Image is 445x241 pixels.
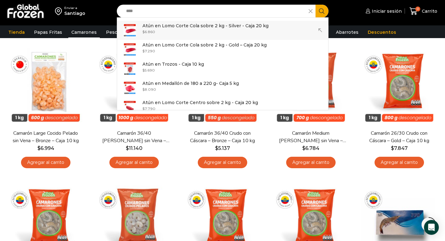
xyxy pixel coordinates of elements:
p: Atún en Trozos - Caja 10 kg [142,61,204,68]
span: 0 [415,7,420,11]
a: Atún en Trozos - Caja 10 kg $5.690 [117,59,328,78]
a: Atún en Lomo Corte Centro sobre 2 kg - Caja 20 kg $7.790 [117,98,328,117]
a: Camarón 36/40 [PERSON_NAME] sin Vena – Super Prime – Caja 10 kg [99,130,170,144]
a: Camarones [68,26,100,38]
bdi: 6.860 [142,29,155,34]
span: $ [215,145,218,151]
a: Agregar al carrito: “Camarón 36/40 Crudo Pelado sin Vena - Super Prime - Caja 10 kg” [109,157,159,168]
bdi: 7.847 [391,145,408,151]
bdi: 5.690 [142,68,155,72]
span: $ [37,145,40,151]
span: $ [302,145,305,151]
span: $ [142,68,145,72]
span: $ [142,87,145,92]
div: Open Intercom Messenger [424,220,439,235]
a: Abarrotes [333,26,362,38]
a: Agregar al carrito: “Camarón Large Cocido Pelado sin Vena - Bronze - Caja 10 kg” [21,157,70,168]
img: address-field-icon.svg [55,6,64,16]
bdi: 6.994 [37,145,54,151]
p: Atún en Lomo Corte Cola sobre 2 kg - Gold – Caja 20 kg [142,42,267,48]
a: Iniciar sesión [364,5,402,17]
div: Santiago [64,10,85,16]
span: Carrito [420,8,437,14]
bdi: 5.137 [215,145,230,151]
bdi: 7.790 [142,106,155,111]
span: $ [142,49,145,53]
bdi: 6.784 [302,145,320,151]
a: Pescados y Mariscos [103,26,156,38]
a: Camarón Large Cocido Pelado sin Vena – Bronze – Caja 10 kg [10,130,81,144]
bdi: 11.140 [126,145,142,151]
span: $ [126,145,129,151]
bdi: 8.090 [142,87,156,92]
p: Atún en Lomo Corte Centro sobre 2 kg - Caja 20 kg [142,99,258,106]
a: Agregar al carrito: “Camarón Medium Crudo Pelado sin Vena - Silver - Caja 10 kg” [286,157,336,168]
a: Papas Fritas [31,26,65,38]
span: Iniciar sesión [370,8,402,14]
bdi: 7.290 [142,49,155,53]
a: Atún en Lomo Corte Cola sobre 2 kg - Gold – Caja 20 kg $7.290 [117,40,328,59]
a: Descuentos [365,26,399,38]
p: Atún en Lomo Corte Cola sobre 2 kg - Silver - Caja 20 kg [142,22,269,29]
span: $ [391,145,394,151]
div: Enviar a [64,6,85,10]
a: Agregar al carrito: “Camarón 26/30 Crudo con Cáscara - Gold - Caja 10 kg” [375,157,424,168]
span: $ [142,106,145,111]
a: Camarón 36/40 Crudo con Cáscara – Bronze – Caja 10 kg [187,130,258,144]
a: Atún en Medallón de 180 a 220 g- Caja 5 kg $8.090 [117,78,328,98]
a: Camarón Medium [PERSON_NAME] sin Vena – Silver – Caja 10 kg [275,130,346,144]
a: Agregar al carrito: “Camarón 36/40 Crudo con Cáscara - Bronze - Caja 10 kg” [198,157,247,168]
a: Camarón 26/30 Crudo con Cáscara – Gold – Caja 10 kg [364,130,435,144]
button: Search button [316,5,328,18]
p: Atún en Medallón de 180 a 220 g- Caja 5 kg [142,80,239,87]
a: 0 Carrito [408,4,439,19]
a: Tienda [5,26,28,38]
a: Atún en Lomo Corte Cola sobre 2 kg - Silver - Caja 20 kg $6.860 [117,21,328,40]
span: $ [142,29,145,34]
